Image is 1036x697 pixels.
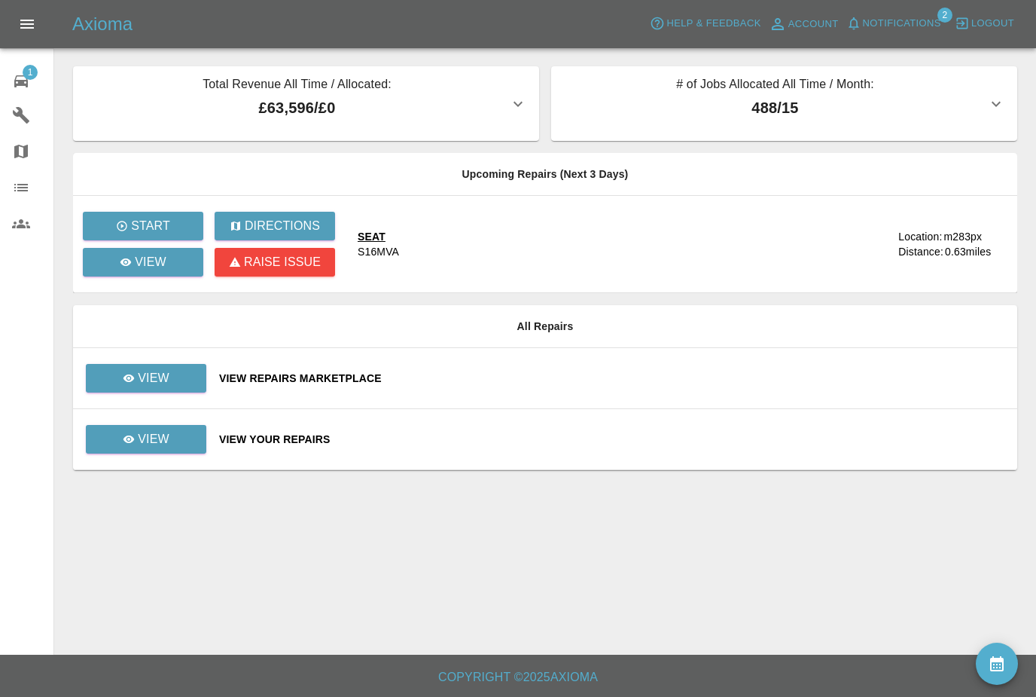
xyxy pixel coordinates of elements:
[551,66,1017,141] button: # of Jobs Allocated All Time / Month:488/15
[245,217,320,235] p: Directions
[646,12,764,35] button: Help & Feedback
[666,15,760,32] span: Help & Feedback
[358,229,399,244] div: SEAT
[9,6,45,42] button: Open drawer
[12,667,1024,688] h6: Copyright © 2025 Axioma
[244,253,321,271] p: Raise issue
[945,244,1005,259] div: 0.63 miles
[83,248,203,277] a: View
[563,96,987,119] p: 488 / 15
[976,643,1018,685] button: availability
[85,433,207,445] a: View
[135,253,166,271] p: View
[86,364,206,393] a: View
[85,75,509,96] p: Total Revenue All Time / Allocated:
[971,15,1014,32] span: Logout
[73,305,1017,348] th: All Repairs
[83,212,203,240] button: Start
[951,12,1018,35] button: Logout
[937,8,952,23] span: 2
[863,15,941,32] span: Notifications
[215,212,335,240] button: Directions
[85,371,207,384] a: View
[563,75,987,96] p: # of Jobs Allocated All Time / Month:
[23,65,38,80] span: 1
[765,12,843,36] a: Account
[219,371,1005,386] a: View Repairs Marketplace
[943,229,982,244] div: m283px
[131,217,170,235] p: Start
[215,248,335,277] button: Raise issue
[86,425,206,454] a: View
[843,12,945,35] button: Notifications
[138,430,169,448] p: View
[72,12,133,36] h5: Axioma
[788,16,839,33] span: Account
[138,369,169,387] p: View
[898,244,943,259] div: Distance:
[73,153,1017,196] th: Upcoming Repairs (Next 3 Days)
[898,229,1005,259] a: Location:m283pxDistance:0.63miles
[358,244,399,259] div: S16MVA
[85,96,509,119] p: £63,596 / £0
[898,229,942,244] div: Location:
[219,432,1005,447] a: View Your Repairs
[358,229,886,259] a: SEATS16MVA
[73,66,539,141] button: Total Revenue All Time / Allocated:£63,596/£0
